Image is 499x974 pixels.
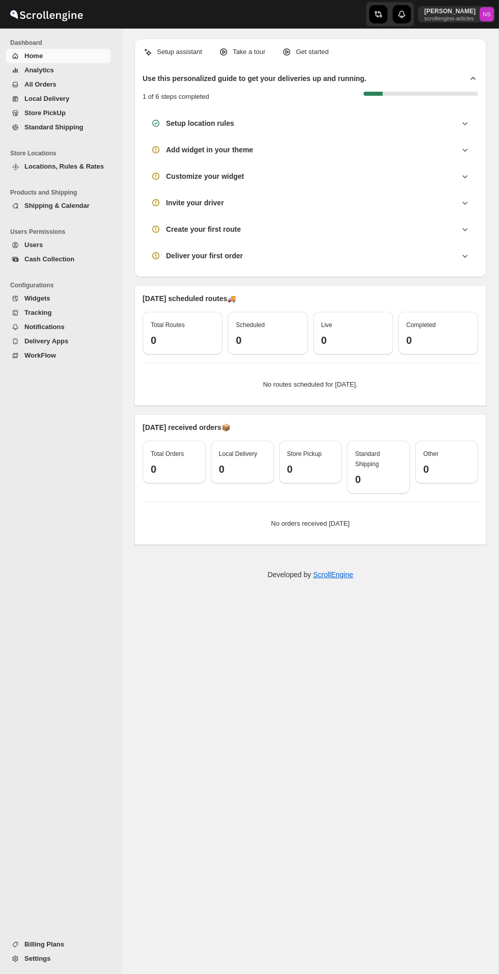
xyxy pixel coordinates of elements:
button: Notifications [6,320,111,334]
h3: Customize your widget [166,171,244,181]
button: All Orders [6,77,111,92]
p: No orders received [DATE] [151,519,470,529]
p: Get started [296,47,328,57]
p: Take a tour [233,47,265,57]
button: Users [6,238,111,252]
h3: 0 [151,334,214,346]
h3: 0 [219,463,266,475]
h3: Invite your driver [166,198,224,208]
span: Billing Plans [24,940,64,948]
span: Configurations [10,281,115,289]
span: Live [321,321,332,329]
h3: 0 [151,463,198,475]
span: Store Locations [10,149,115,157]
p: Developed by [267,570,353,580]
span: Home [24,52,43,60]
span: Local Delivery [24,95,69,102]
h3: Add widget in your theme [166,145,253,155]
p: 1 of 6 steps completed [143,92,209,102]
p: [DATE] received orders 📦 [143,422,478,432]
h3: 0 [406,334,470,346]
span: Users Permissions [10,228,115,236]
span: Widgets [24,294,50,302]
button: WorkFlow [6,348,111,363]
span: Completed [406,321,436,329]
a: ScrollEngine [313,571,353,579]
h3: Create your first route [166,224,241,234]
p: No routes scheduled for [DATE]. [151,380,470,390]
button: Shipping & Calendar [6,199,111,213]
h3: Setup location rules [166,118,234,128]
button: Billing Plans [6,937,111,952]
img: ScrollEngine [8,2,85,27]
p: [DATE] scheduled routes 🚚 [143,293,478,304]
span: Cash Collection [24,255,74,263]
h3: Deliver your first order [166,251,243,261]
span: Notifications [24,323,65,331]
span: Tracking [24,309,51,316]
p: scrollengine-articles [424,15,476,21]
span: Standard Shipping [355,450,380,468]
button: Cash Collection [6,252,111,266]
button: Tracking [6,306,111,320]
span: Total Orders [151,450,184,457]
span: Analytics [24,66,54,74]
h3: 0 [321,334,385,346]
span: Nawneet Sharma [480,7,494,21]
text: NS [483,11,491,17]
p: Setup assistant [157,47,202,57]
span: Products and Shipping [10,188,115,197]
button: Widgets [6,291,111,306]
h3: 0 [423,463,470,475]
span: Total Routes [151,321,185,329]
span: Local Delivery [219,450,257,457]
span: Store PickUp [24,109,66,117]
button: Home [6,49,111,63]
span: Dashboard [10,39,115,47]
h3: 0 [355,473,402,485]
h2: Use this personalized guide to get your deliveries up and running. [143,73,367,84]
span: Other [423,450,438,457]
span: Shipping & Calendar [24,202,90,209]
span: Scheduled [236,321,265,329]
button: Locations, Rules & Rates [6,159,111,174]
button: Delivery Apps [6,334,111,348]
span: Standard Shipping [24,123,84,131]
button: Analytics [6,63,111,77]
span: WorkFlow [24,351,56,359]
span: Delivery Apps [24,337,68,345]
button: Settings [6,952,111,966]
h3: 0 [236,334,299,346]
p: [PERSON_NAME] [424,7,476,15]
span: Locations, Rules & Rates [24,163,104,170]
span: Users [24,241,43,249]
h3: 0 [287,463,334,475]
span: Store Pickup [287,450,322,457]
button: User menu [418,6,495,22]
span: All Orders [24,80,57,88]
span: Settings [24,955,50,962]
